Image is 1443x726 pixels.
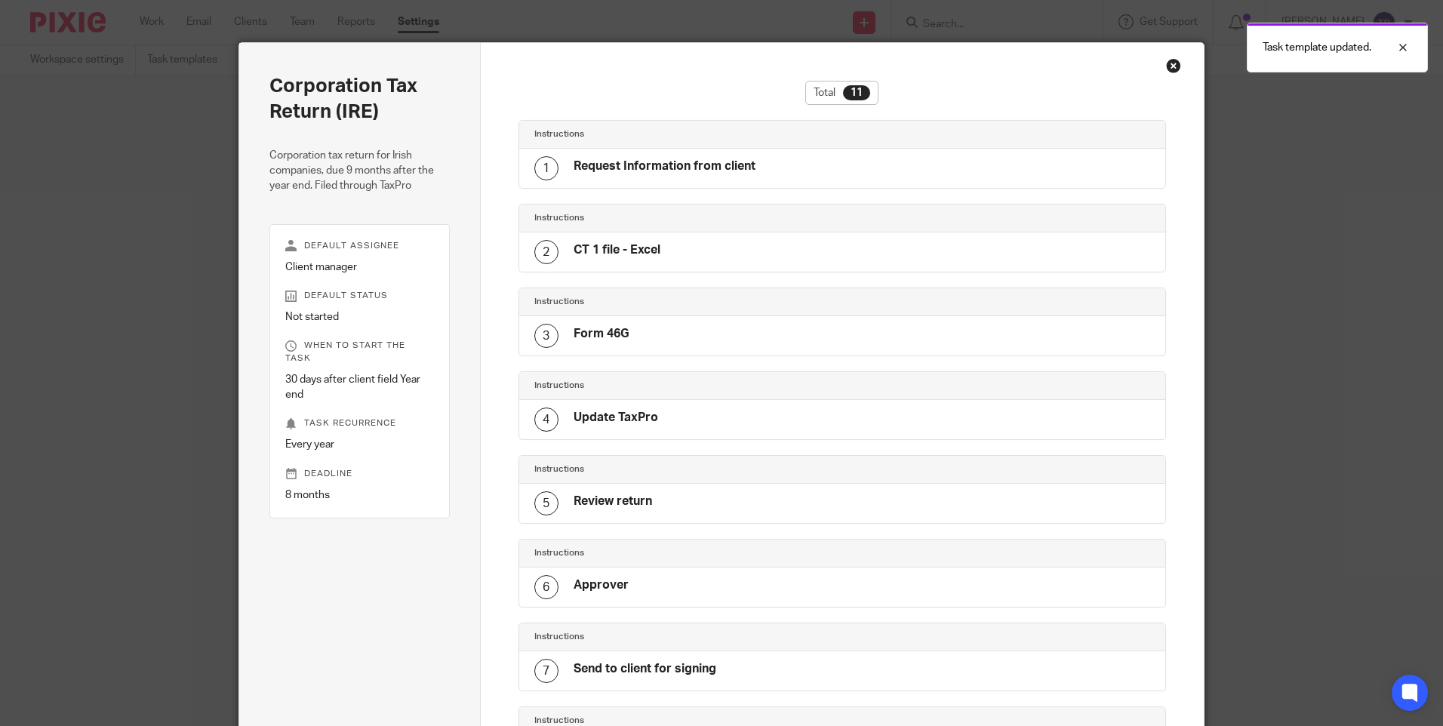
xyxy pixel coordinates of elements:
div: 3 [534,324,558,348]
p: Every year [285,437,434,452]
p: Corporation tax return for Irish companies, due 9 months after the year end. Filed through TaxPro [269,148,450,194]
h4: CT 1 file - Excel [574,242,660,258]
p: Default assignee [285,240,434,252]
h4: Instructions [534,296,842,308]
p: Client manager [285,260,434,275]
h4: Approver [574,577,629,593]
h4: Form 46G [574,326,629,342]
p: Deadline [285,468,434,480]
h4: Instructions [534,380,842,392]
div: 5 [534,491,558,515]
div: 7 [534,659,558,683]
div: 2 [534,240,558,264]
h4: Request Information from client [574,158,755,174]
h4: Instructions [534,212,842,224]
div: 4 [534,408,558,432]
h4: Instructions [534,128,842,140]
h4: Instructions [534,463,842,475]
p: Not started [285,309,434,325]
div: 11 [843,85,870,100]
p: 8 months [285,488,434,503]
p: Task recurrence [285,417,434,429]
p: When to start the task [285,340,434,364]
h4: Update TaxPro [574,410,658,426]
p: Task template updated. [1263,40,1371,55]
div: 6 [534,575,558,599]
h4: Review return [574,494,652,509]
div: Total [805,81,878,105]
h4: Send to client for signing [574,661,716,677]
p: Default status [285,290,434,302]
p: 30 days after client field Year end [285,372,434,403]
h4: Instructions [534,547,842,559]
div: 1 [534,156,558,180]
h2: Corporation Tax Return (IRE) [269,73,450,125]
h4: Instructions [534,631,842,643]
